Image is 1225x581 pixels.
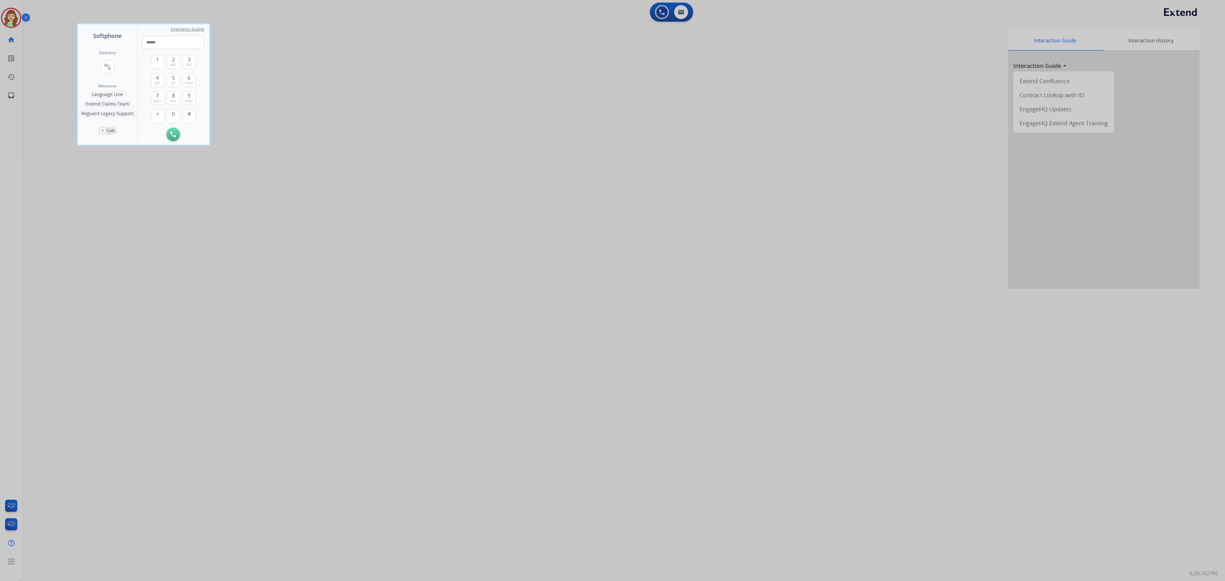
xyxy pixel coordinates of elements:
[185,80,193,85] span: mno
[188,56,190,63] span: 3
[172,74,175,82] span: 5
[171,98,176,103] span: tuv
[188,110,191,118] span: #
[167,74,180,87] button: 5jkl
[167,55,180,69] button: 2abc
[172,110,175,118] span: 0
[93,31,122,40] span: Softphone
[107,128,115,134] p: Calls
[170,62,176,67] span: abc
[182,55,196,69] button: 3def
[151,55,164,69] button: 1
[188,74,190,82] span: 6
[185,98,193,103] span: wxyz
[153,98,161,103] span: pqrs
[151,92,164,105] button: 7pqrs
[172,92,175,99] span: 8
[167,110,180,123] button: 0
[156,56,159,63] span: 1
[182,74,196,87] button: 6mno
[99,50,116,55] h2: Directory
[188,92,190,99] span: 9
[1190,570,1219,577] p: 0.20.1027RC
[78,110,137,117] button: Reguard Legacy Support
[98,84,117,89] span: Resources
[98,127,117,135] button: 0Calls
[104,63,111,70] mat-icon: connect_without_contact
[167,92,180,105] button: 8tuv
[156,110,159,118] span: +
[170,131,176,137] img: call-button
[171,80,175,85] span: jkl
[89,91,126,98] button: Language Line
[156,92,159,99] span: 7
[172,56,175,63] span: 2
[83,100,132,108] button: Extend Claims Team
[151,74,164,87] button: 4ghi
[171,27,204,32] span: Emergency Dialing
[182,110,196,123] button: #
[186,62,192,67] span: def
[182,92,196,105] button: 9wxyz
[155,80,160,85] span: ghi
[151,110,164,123] button: +
[156,74,159,82] span: 4
[100,128,105,134] p: 0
